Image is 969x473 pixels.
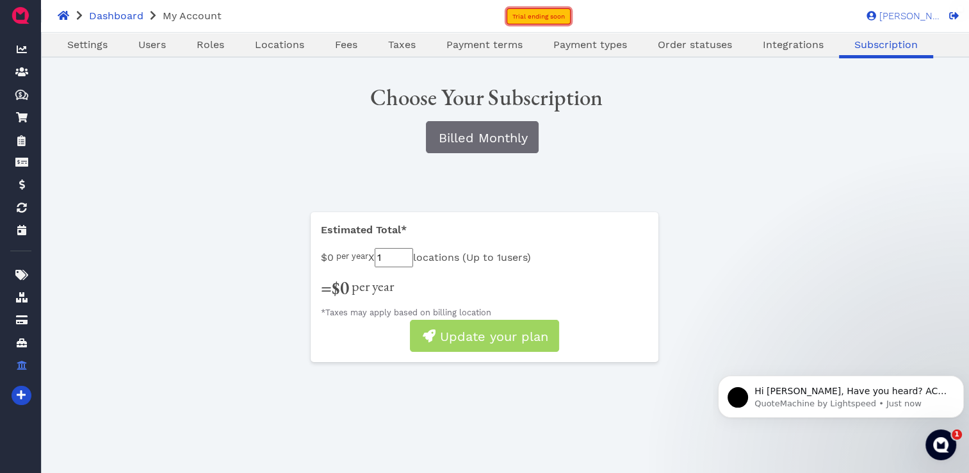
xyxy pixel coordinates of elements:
tspan: $ [19,91,22,97]
span: [PERSON_NAME] [876,12,940,21]
span: $0 [332,276,349,299]
span: Locations [255,38,304,51]
a: Trial ending soon [507,8,571,24]
a: Roles [181,37,240,53]
span: 1 [952,429,962,440]
span: = [321,278,394,299]
span: Users [138,38,166,51]
button: Update your plan [410,320,559,352]
span: Trial ending soon [512,13,565,20]
a: Settings [52,37,123,53]
span: per year [352,276,394,295]
a: Payment terms [431,37,538,53]
span: $0 [321,251,334,263]
a: Users [123,37,181,53]
span: Choose Your Subscription [370,83,603,112]
span: *Taxes may apply based on billing location [321,308,491,317]
span: Integrations [763,38,824,51]
a: Fees [320,37,373,53]
span: Roles [197,38,224,51]
span: Billed Monthly [437,130,528,145]
span: X locations ( users) [321,248,531,267]
span: My Account [163,10,222,22]
iframe: Intercom live chat [925,429,956,460]
span: Up to 1 [466,251,501,263]
a: Locations [240,37,320,53]
a: Payment types [538,37,642,53]
span: Taxes [388,38,416,51]
a: Integrations [747,37,839,53]
button: Billed Monthly [426,121,539,153]
a: Order statuses [642,37,747,53]
span: per year [336,251,368,261]
img: QuoteM_icon_flat.png [10,5,31,26]
span: Payment types [553,38,627,51]
a: Subscription [839,37,933,53]
span: Order statuses [658,38,732,51]
a: Dashboard [89,10,143,22]
span: Payment terms [446,38,523,51]
span: Update your plan [438,329,548,344]
a: [PERSON_NAME] [860,10,940,21]
span: Settings [67,38,108,51]
a: Taxes [373,37,431,53]
span: Estimated Total* [321,224,407,236]
iframe: Intercom notifications message [713,349,969,438]
span: Fees [335,38,357,51]
span: Subscription [854,38,918,51]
